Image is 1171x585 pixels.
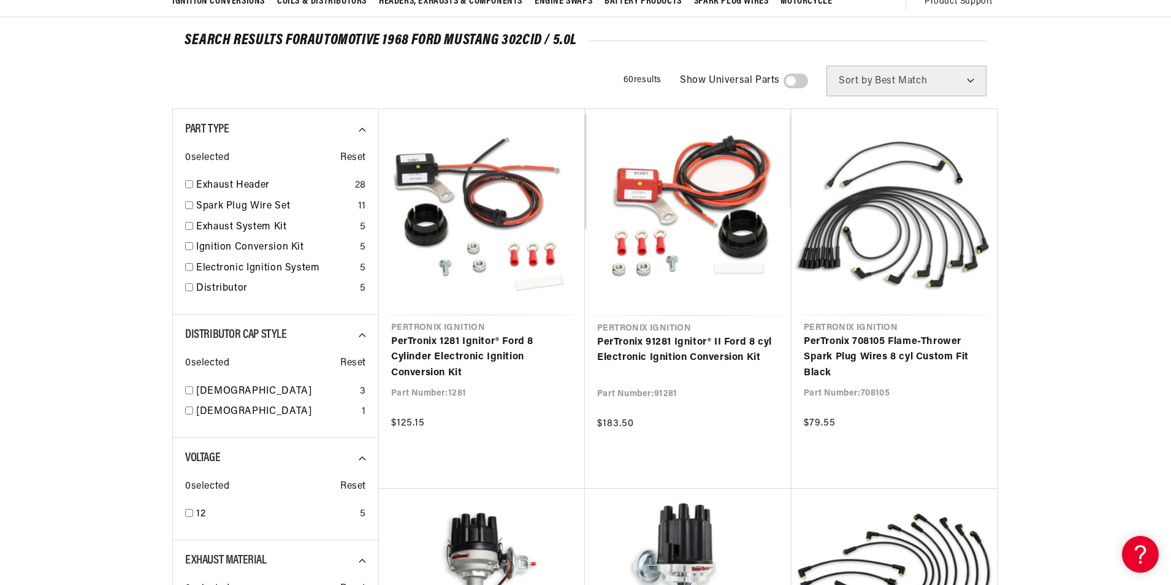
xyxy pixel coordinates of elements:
a: PerTronix 708105 Flame-Thrower Spark Plug Wires 8 cyl Custom Fit Black [804,334,985,381]
select: Sort by [826,66,986,96]
span: Distributor Cap Style [185,329,287,341]
div: 28 [355,178,366,194]
a: Spark Plug Wire Set [196,199,353,215]
a: [DEMOGRAPHIC_DATA] [196,404,357,420]
span: Reset [340,356,366,372]
a: Ignition Conversion Kit [196,240,355,256]
span: Sort by [839,76,872,86]
div: 1 [362,404,366,420]
a: Electronic Ignition System [196,261,355,277]
span: Exhaust Material [185,554,267,567]
span: 60 results [624,75,662,85]
span: 0 selected [185,356,229,372]
a: PerTronix 1281 Ignitor® Ford 8 Cylinder Electronic Ignition Conversion Kit [391,334,573,381]
div: 5 [360,507,366,522]
span: Voltage [185,452,220,464]
a: 12 [196,507,355,522]
div: SEARCH RESULTS FOR Automotive 1968 Ford Mustang 302cid / 5.0L [185,34,986,47]
span: Reset [340,479,366,495]
a: PerTronix 91281 Ignitor® II Ford 8 cyl Electronic Ignition Conversion Kit [597,335,779,366]
div: 5 [360,240,366,256]
a: [DEMOGRAPHIC_DATA] [196,384,355,400]
span: 0 selected [185,150,229,166]
span: 0 selected [185,479,229,495]
span: Reset [340,150,366,166]
a: Exhaust Header [196,178,350,194]
div: 11 [358,199,366,215]
span: Part Type [185,123,229,136]
div: 5 [360,220,366,235]
span: Show Universal Parts [680,73,780,89]
div: 5 [360,281,366,297]
a: Distributor [196,281,355,297]
div: 3 [360,384,366,400]
div: 5 [360,261,366,277]
a: Exhaust System Kit [196,220,355,235]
